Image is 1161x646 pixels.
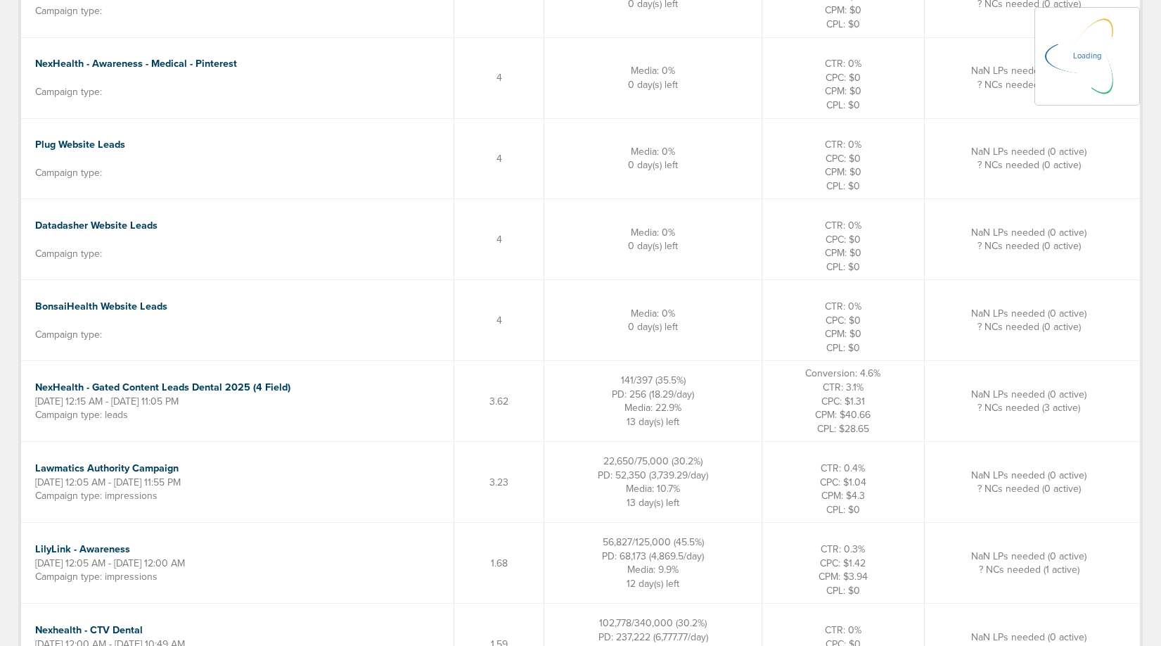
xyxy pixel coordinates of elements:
[924,37,1139,118] td: NaN LPs needed (0 active) ? NCs needed (0 active)
[598,631,708,643] span: PD: 237,222 (6,777.77/day)
[821,543,865,555] span: CTR: 0.3%
[826,342,860,354] span: CPL: $0
[496,72,502,84] span: 4
[826,504,860,516] span: CPL: $0
[823,381,864,393] span: CTR: 3.1%
[825,220,861,232] span: CTR: 0%
[35,557,185,569] span: [DATE] 12:05 AM - [DATE] 12:00 AM
[821,462,865,474] span: CTR: 0.4%
[924,118,1139,199] td: NaN LPs needed (0 active) ? NCs needed (0 active)
[602,550,704,562] span: PD: 68,173 (4,869.5/day)
[924,199,1139,280] td: NaN LPs needed (0 active) ? NCs needed (0 active)
[35,624,143,636] a: Nexhealth - CTV Dental
[815,409,871,421] span: CPM: $40.66
[631,227,675,239] span: Media: 0%
[35,5,102,17] span: Campaign type:
[35,248,102,260] span: Campaign type:
[603,455,703,467] span: 22,650/75,000 (30.2%)
[628,240,678,252] span: 0 day(s) left
[496,234,502,246] span: 4
[35,300,167,312] a: BonsaiHealth Website Leads
[626,483,680,495] span: Media: 10.7%
[1073,48,1101,65] p: Loading
[826,234,861,246] span: CPC: $0
[35,543,130,555] a: LilyLink - Awareness
[821,395,865,407] span: CPC: $1.31
[817,423,869,435] span: CPL: $28.65
[628,79,678,91] span: 0 day(s) left
[35,395,179,407] span: [DATE] 12:15 AM - [DATE] 11:05 PM
[820,476,866,488] span: CPC: $1.04
[826,585,860,597] span: CPL: $0
[825,4,861,16] span: CPM: $0
[627,578,679,590] span: 12 day(s) left
[496,315,502,327] span: 4
[489,395,508,407] span: 3.62
[35,139,125,151] a: Plug Website Leads
[35,462,179,474] a: Lawmatics Authority Campaign
[628,321,678,333] span: 0 day(s) left
[825,300,861,312] span: CTR: 0%
[826,72,861,84] span: CPC: $0
[489,476,508,488] span: 3.23
[826,99,860,111] span: CPL: $0
[35,329,102,341] span: Campaign type:
[35,86,102,98] span: Campaign type:
[612,388,694,400] span: PD: 256 (18.29/day)
[631,65,675,77] span: Media: 0%
[825,624,861,636] span: CTR: 0%
[924,280,1139,361] td: NaN LPs needed (0 active) ? NCs needed (0 active)
[598,469,708,481] span: PD: 52,350 (3,739.29/day)
[924,442,1139,523] td: NaN LPs needed (0 active) ? NCs needed (0 active)
[624,402,681,414] span: Media: 22.9%
[825,85,861,97] span: CPM: $0
[924,361,1139,442] td: NaN LPs needed (0 active) ? NCs needed (3 active)
[825,247,861,259] span: CPM: $0
[825,166,861,178] span: CPM: $0
[825,328,861,340] span: CPM: $0
[820,557,866,569] span: CPC: $1.42
[603,536,704,548] span: 56,827/125,000 (45.5%)
[826,153,861,165] span: CPC: $0
[924,523,1139,604] td: NaN LPs needed (0 active) ? NCs needed (1 active)
[491,557,508,569] span: 1.68
[627,497,679,509] span: 13 day(s) left
[35,167,102,179] span: Campaign type:
[826,18,860,30] span: CPL: $0
[628,159,678,171] span: 0 day(s) left
[35,490,158,502] span: Campaign type: impressions
[631,308,675,319] span: Media: 0%
[496,153,502,165] span: 4
[35,381,290,393] a: NexHealth - Gated Content Leads Dental 2025 (4 Field)
[35,58,237,70] a: NexHealth - Awareness - Medical - Pinterest
[627,564,679,576] span: Media: 9.9%
[821,490,865,502] span: CPM: $4.3
[826,261,860,273] span: CPL: $0
[631,146,675,158] span: Media: 0%
[819,571,868,583] span: CPM: $3.94
[621,374,686,386] span: 141/397 (35.5%)
[35,571,158,583] span: Campaign type: impressions
[35,220,158,232] a: Datadasher Website Leads
[805,367,880,379] span: Conversion: 4.6%
[35,409,128,421] span: Campaign type: leads
[35,476,181,488] span: [DATE] 12:05 AM - [DATE] 11:55 PM
[826,315,861,327] span: CPC: $0
[826,180,860,192] span: CPL: $0
[825,58,861,70] span: CTR: 0%
[599,617,707,629] span: 102,778/340,000 (30.2%)
[627,416,679,428] span: 13 day(s) left
[825,139,861,151] span: CTR: 0%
